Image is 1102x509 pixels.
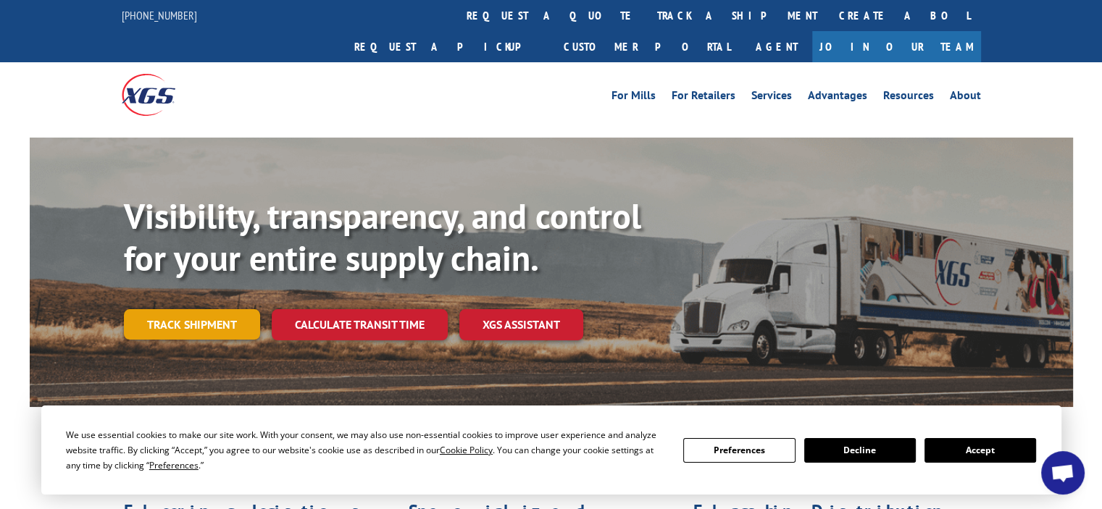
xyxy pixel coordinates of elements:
[950,90,981,106] a: About
[124,309,260,340] a: Track shipment
[122,8,197,22] a: [PHONE_NUMBER]
[459,309,583,340] a: XGS ASSISTANT
[672,90,735,106] a: For Retailers
[741,31,812,62] a: Agent
[1041,451,1085,495] div: Open chat
[149,459,199,471] span: Preferences
[440,444,493,456] span: Cookie Policy
[812,31,981,62] a: Join Our Team
[553,31,741,62] a: Customer Portal
[124,193,641,280] b: Visibility, transparency, and control for your entire supply chain.
[924,438,1036,463] button: Accept
[683,438,795,463] button: Preferences
[883,90,934,106] a: Resources
[751,90,792,106] a: Services
[41,405,1061,495] div: Cookie Consent Prompt
[66,427,666,473] div: We use essential cookies to make our site work. With your consent, we may also use non-essential ...
[808,90,867,106] a: Advantages
[272,309,448,340] a: Calculate transit time
[804,438,916,463] button: Decline
[611,90,656,106] a: For Mills
[343,31,553,62] a: Request a pickup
